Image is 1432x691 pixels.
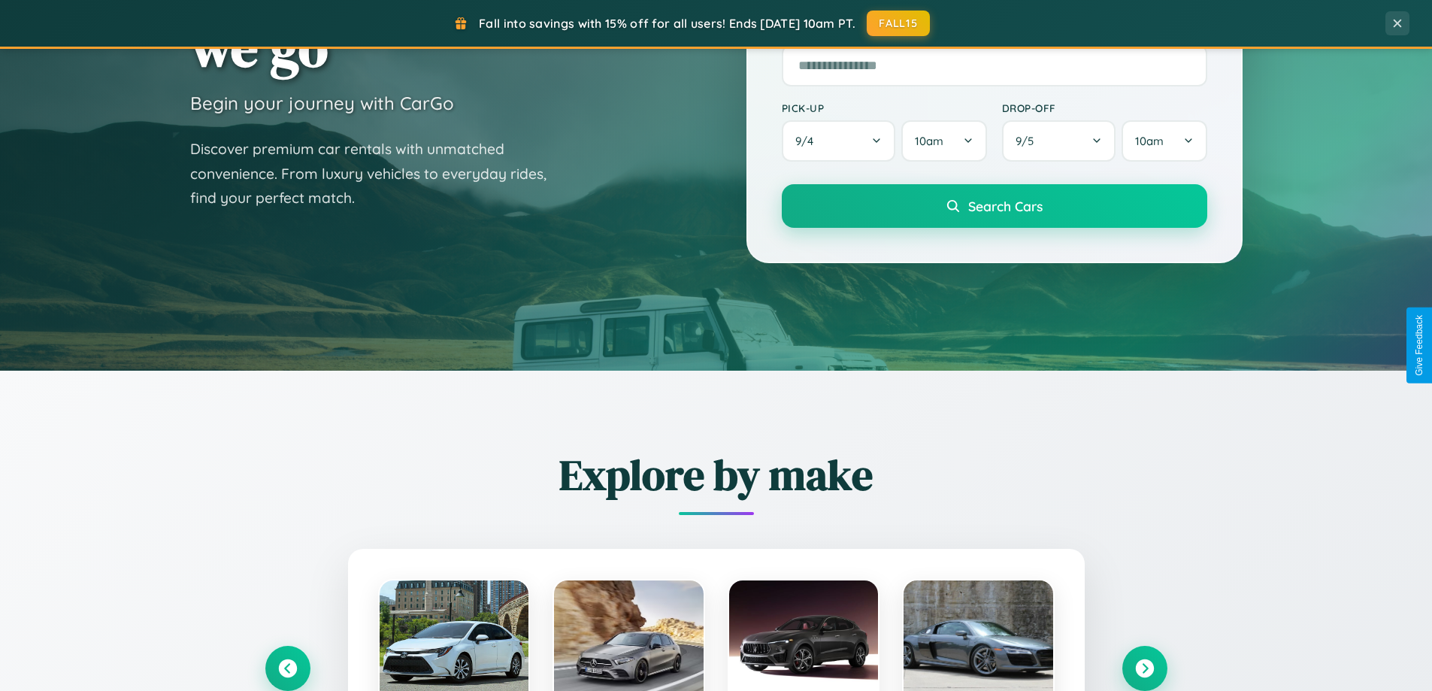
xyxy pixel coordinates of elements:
[915,134,943,148] span: 10am
[782,184,1207,228] button: Search Cars
[782,102,987,114] label: Pick-up
[795,134,821,148] span: 9 / 4
[1414,315,1424,376] div: Give Feedback
[968,198,1043,214] span: Search Cars
[1122,120,1206,162] button: 10am
[190,137,566,211] p: Discover premium car rentals with unmatched convenience. From luxury vehicles to everyday rides, ...
[901,120,986,162] button: 10am
[265,446,1167,504] h2: Explore by make
[1135,134,1164,148] span: 10am
[867,11,930,36] button: FALL15
[479,16,855,31] span: Fall into savings with 15% off for all users! Ends [DATE] 10am PT.
[1002,102,1207,114] label: Drop-off
[782,120,896,162] button: 9/4
[1002,120,1116,162] button: 9/5
[1016,134,1041,148] span: 9 / 5
[190,92,454,114] h3: Begin your journey with CarGo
